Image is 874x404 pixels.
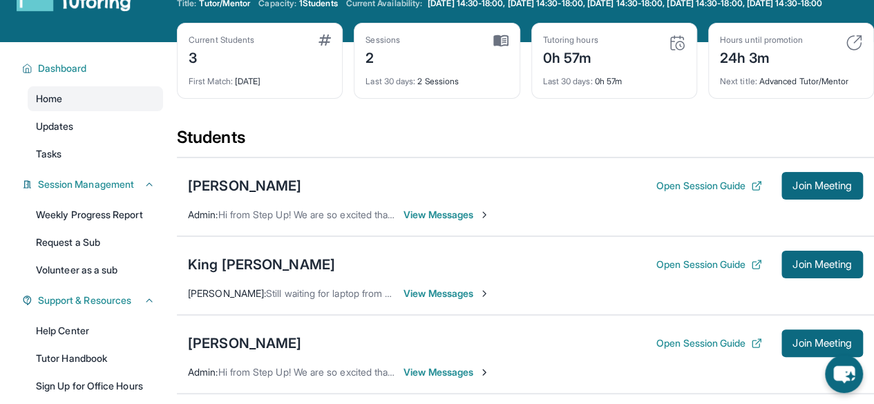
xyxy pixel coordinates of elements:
[189,68,331,87] div: [DATE]
[656,179,762,193] button: Open Session Guide
[493,35,509,47] img: card
[38,177,134,191] span: Session Management
[319,35,331,46] img: card
[28,374,163,398] a: Sign Up for Office Hours
[479,288,490,299] img: Chevron-Right
[177,126,874,157] div: Students
[669,35,685,51] img: card
[28,202,163,227] a: Weekly Progress Report
[656,336,762,350] button: Open Session Guide
[720,68,862,87] div: Advanced Tutor/Mentor
[846,35,862,51] img: card
[365,76,415,86] span: Last 30 days :
[189,76,233,86] span: First Match :
[543,35,598,46] div: Tutoring hours
[792,260,852,269] span: Join Meeting
[188,287,266,299] span: [PERSON_NAME] :
[825,355,863,393] button: chat-button
[188,366,218,378] span: Admin :
[543,76,593,86] span: Last 30 days :
[781,251,863,278] button: Join Meeting
[28,258,163,282] a: Volunteer as a sub
[28,318,163,343] a: Help Center
[36,147,61,161] span: Tasks
[543,68,685,87] div: 0h 57m
[781,172,863,200] button: Join Meeting
[38,61,87,75] span: Dashboard
[479,367,490,378] img: Chevron-Right
[189,35,254,46] div: Current Students
[28,230,163,255] a: Request a Sub
[28,346,163,371] a: Tutor Handbook
[365,68,508,87] div: 2 Sessions
[36,92,62,106] span: Home
[38,294,131,307] span: Support & Resources
[188,209,218,220] span: Admin :
[28,142,163,166] a: Tasks
[720,76,757,86] span: Next title :
[36,119,74,133] span: Updates
[781,329,863,357] button: Join Meeting
[656,258,762,271] button: Open Session Guide
[188,334,301,353] div: [PERSON_NAME]
[792,182,852,190] span: Join Meeting
[32,294,155,307] button: Support & Resources
[792,339,852,347] span: Join Meeting
[720,35,803,46] div: Hours until promotion
[403,365,490,379] span: View Messages
[189,46,254,68] div: 3
[365,46,400,68] div: 2
[28,86,163,111] a: Home
[365,35,400,46] div: Sessions
[188,176,301,195] div: [PERSON_NAME]
[720,46,803,68] div: 24h 3m
[266,287,414,299] span: Still waiting for laptop from school
[403,287,490,300] span: View Messages
[403,208,490,222] span: View Messages
[32,61,155,75] button: Dashboard
[188,255,335,274] div: King [PERSON_NAME]
[28,114,163,139] a: Updates
[543,46,598,68] div: 0h 57m
[32,177,155,191] button: Session Management
[479,209,490,220] img: Chevron-Right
